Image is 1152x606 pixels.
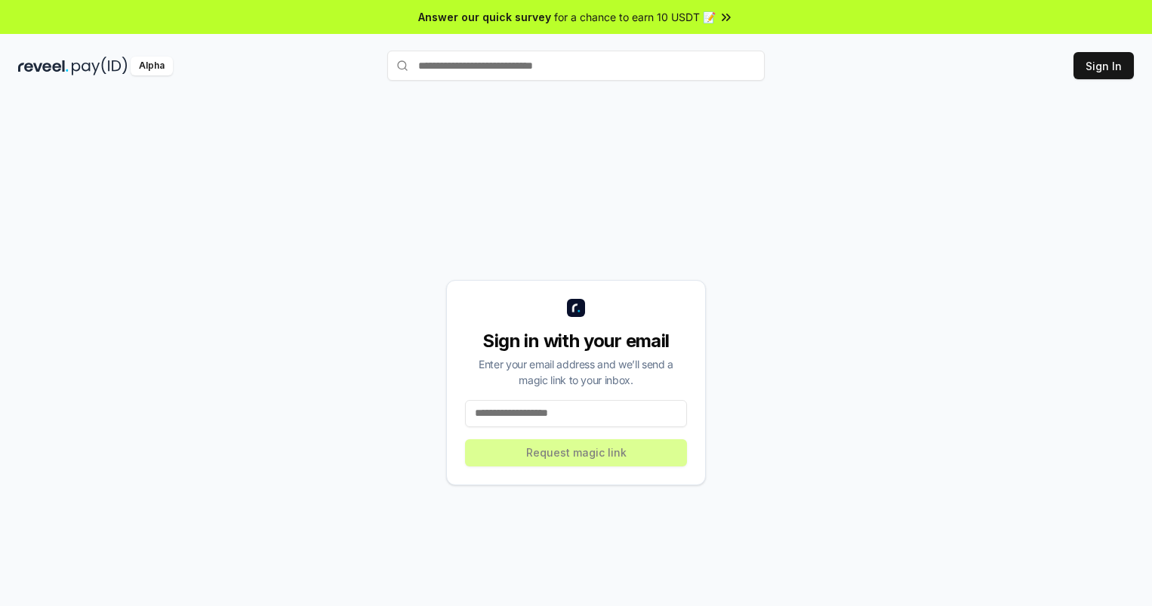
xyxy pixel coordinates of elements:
div: Alpha [131,57,173,75]
button: Sign In [1073,52,1134,79]
span: Answer our quick survey [418,9,551,25]
span: for a chance to earn 10 USDT 📝 [554,9,716,25]
img: logo_small [567,299,585,317]
div: Enter your email address and we’ll send a magic link to your inbox. [465,356,687,388]
div: Sign in with your email [465,329,687,353]
img: reveel_dark [18,57,69,75]
img: pay_id [72,57,128,75]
